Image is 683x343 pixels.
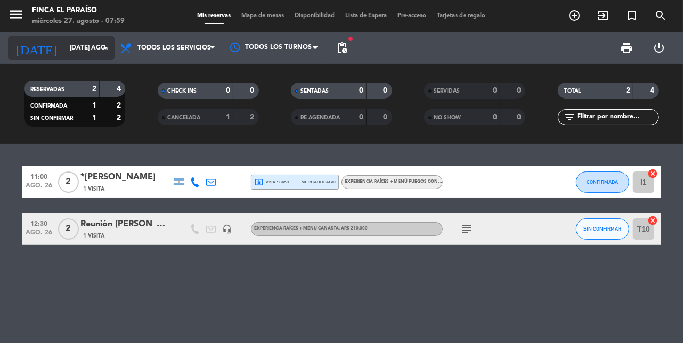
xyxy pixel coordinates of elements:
span: NO SHOW [434,115,461,120]
span: print [620,42,633,54]
span: WALK IN [589,6,617,24]
span: Todos los servicios [137,44,211,52]
strong: 4 [650,87,656,94]
strong: 0 [493,113,497,121]
div: LOG OUT [643,32,676,64]
strong: 0 [384,87,390,94]
span: Lista de Espera [340,13,393,19]
i: [DATE] [8,36,64,60]
span: BUSCAR [646,6,675,24]
span: CANCELADA [167,115,200,120]
span: SIN CONFIRMAR [584,226,622,232]
strong: 0 [226,87,230,94]
i: exit_to_app [597,9,609,22]
span: RESERVADAS [30,87,64,92]
strong: 0 [359,113,363,121]
span: SERVIDAS [434,88,460,94]
span: ago. 26 [26,229,52,241]
strong: 2 [92,85,96,93]
i: filter_list [563,111,576,124]
strong: 0 [493,87,497,94]
strong: 2 [117,114,123,121]
i: subject [460,223,473,235]
span: RE AGENDADA [300,115,340,120]
span: TOTAL [564,88,581,94]
strong: 1 [92,114,96,121]
div: miércoles 27. agosto - 07:59 [32,16,125,27]
strong: 0 [517,113,523,121]
span: CONFIRMADA [30,103,67,109]
strong: 2 [626,87,630,94]
span: 2 [58,218,79,240]
span: 2 [58,171,79,193]
span: Mapa de mesas [237,13,290,19]
span: fiber_manual_record [347,36,354,42]
span: RESERVAR MESA [560,6,589,24]
span: ago. 26 [26,182,52,194]
span: pending_actions [336,42,348,54]
span: mercadopago [302,178,336,185]
i: add_circle_outline [568,9,581,22]
strong: 1 [92,102,96,109]
span: , ARS 210.000 [339,226,368,231]
span: 12:30 [26,217,52,229]
span: EXPERIENCIA RAÍCES + MENU CANASTA [254,226,368,231]
div: Reunión [PERSON_NAME] con [PERSON_NAME] [80,217,171,231]
i: headset_mic [222,224,232,234]
button: CONFIRMADA [576,171,629,193]
span: Mis reservas [192,13,237,19]
div: Finca El Paraíso [32,5,125,16]
strong: 0 [359,87,363,94]
i: power_settings_new [653,42,665,54]
i: local_atm [254,177,264,187]
span: EXPERIENCIA RAÍCES + MENÚ FUEGOS con maridaje Selecto | 11hs [345,179,496,184]
span: SIN CONFIRMAR [30,116,73,121]
strong: 1 [226,113,230,121]
button: SIN CONFIRMAR [576,218,629,240]
span: CONFIRMADA [587,179,619,185]
span: 11:00 [26,170,52,182]
span: Tarjetas de regalo [432,13,491,19]
strong: 2 [117,102,123,109]
i: cancel [647,168,658,179]
i: menu [8,6,24,22]
span: visa * 8459 [254,177,289,187]
strong: 0 [384,113,390,121]
strong: 4 [117,85,123,93]
span: Disponibilidad [290,13,340,19]
input: Filtrar por nombre... [576,111,658,123]
i: turned_in_not [625,9,638,22]
span: 1 Visita [83,232,104,240]
strong: 2 [250,113,256,121]
i: search [654,9,667,22]
button: menu [8,6,24,26]
i: arrow_drop_down [99,42,112,54]
strong: 0 [517,87,523,94]
span: Reserva especial [617,6,646,24]
span: 1 Visita [83,185,104,193]
span: CHECK INS [167,88,197,94]
strong: 0 [250,87,256,94]
div: *[PERSON_NAME] [80,170,171,184]
span: Pre-acceso [393,13,432,19]
i: cancel [647,215,658,226]
span: SENTADAS [300,88,329,94]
